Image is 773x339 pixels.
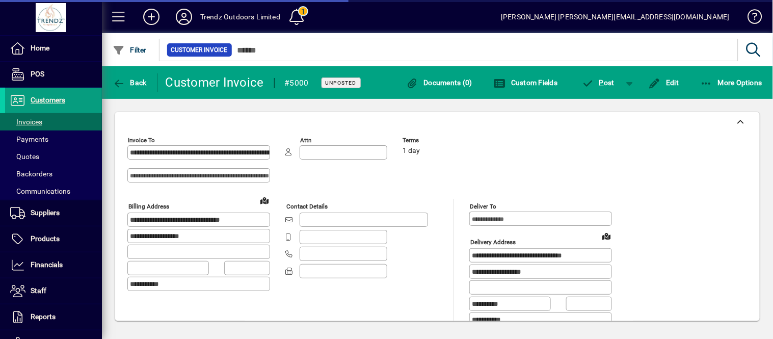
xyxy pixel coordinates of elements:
button: Filter [110,41,149,59]
a: View on map [256,192,273,208]
a: Financials [5,252,102,278]
a: Backorders [5,165,102,182]
a: Reports [5,304,102,330]
span: Home [31,44,49,52]
span: Documents (0) [406,79,472,87]
span: Customer Invoice [171,45,228,55]
span: Payments [10,135,48,143]
span: Back [113,79,147,87]
a: Suppliers [5,200,102,226]
span: Edit [649,79,679,87]
span: POS [31,70,44,78]
a: Staff [5,278,102,304]
button: Back [110,73,149,92]
button: Documents (0) [404,73,475,92]
a: Communications [5,182,102,200]
span: More Options [701,79,763,87]
button: Custom Fields [491,73,561,92]
span: Invoices [10,118,42,126]
button: Profile [168,8,200,26]
span: Unposted [326,80,357,86]
a: POS [5,62,102,87]
span: Reports [31,312,56,321]
a: View on map [598,228,615,244]
div: #5000 [285,75,309,91]
div: [PERSON_NAME] [PERSON_NAME][EMAIL_ADDRESS][DOMAIN_NAME] [501,9,730,25]
span: Customers [31,96,65,104]
span: Staff [31,286,46,295]
button: Edit [646,73,682,92]
div: Customer Invoice [166,74,264,91]
a: Home [5,36,102,61]
span: P [599,79,604,87]
span: ost [582,79,615,87]
a: Knowledge Base [740,2,760,35]
button: More Options [698,73,765,92]
span: Financials [31,260,63,269]
a: Products [5,226,102,252]
a: Payments [5,131,102,148]
mat-label: Invoice To [128,137,155,144]
span: Terms [403,137,464,144]
mat-label: Deliver To [470,203,496,210]
span: Suppliers [31,208,60,217]
span: Communications [10,187,70,195]
div: Trendz Outdoors Limited [200,9,280,25]
span: Custom Fields [494,79,558,87]
span: 1 day [403,147,420,155]
span: Products [31,234,60,243]
span: Backorders [10,170,52,178]
app-page-header-button: Back [102,73,158,92]
button: Add [135,8,168,26]
span: Filter [113,46,147,54]
mat-label: Attn [300,137,311,144]
button: Post [577,73,620,92]
a: Invoices [5,113,102,131]
span: Quotes [10,152,39,161]
a: Quotes [5,148,102,165]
